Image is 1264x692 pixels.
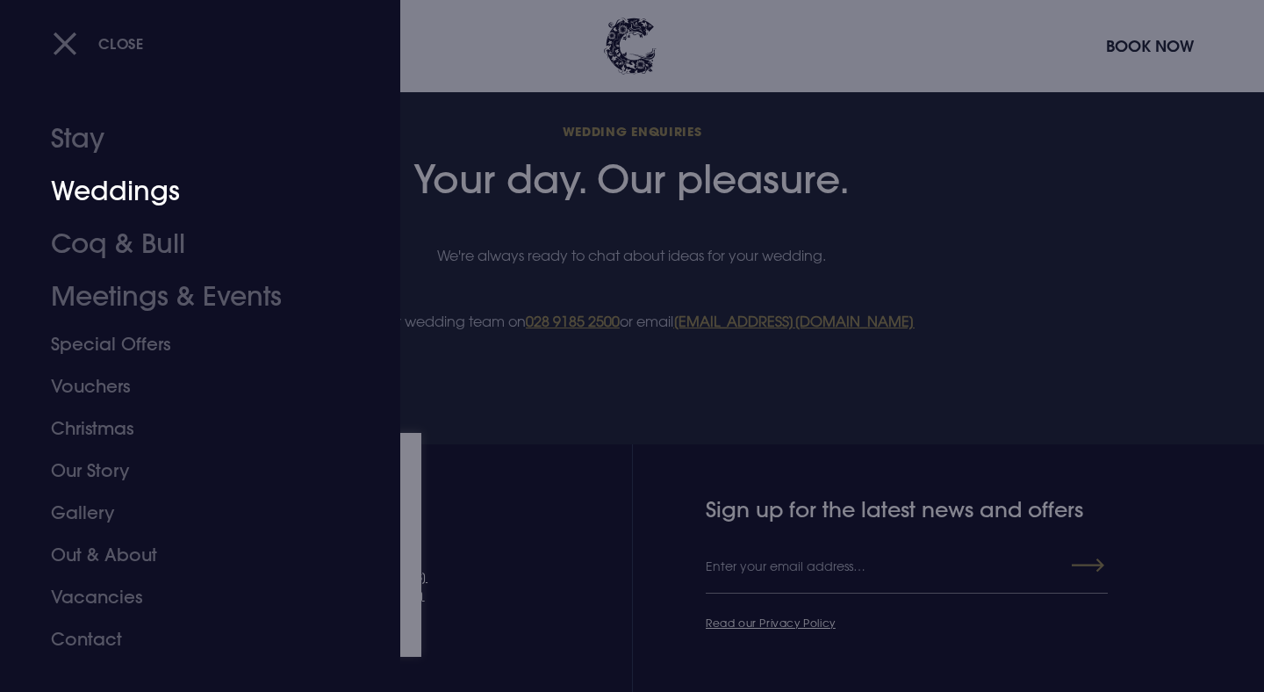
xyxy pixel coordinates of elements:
a: Our Story [51,450,328,492]
a: Vacancies [51,576,328,618]
a: Contact [51,618,328,660]
a: Meetings & Events [51,270,328,323]
a: Christmas [51,407,328,450]
a: Out & About [51,534,328,576]
a: Stay [51,112,328,165]
button: Close [53,25,144,61]
a: Vouchers [51,365,328,407]
a: Coq & Bull [51,218,328,270]
a: Gallery [51,492,328,534]
span: Close [98,34,144,53]
a: Weddings [51,165,328,218]
a: Special Offers [51,323,328,365]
